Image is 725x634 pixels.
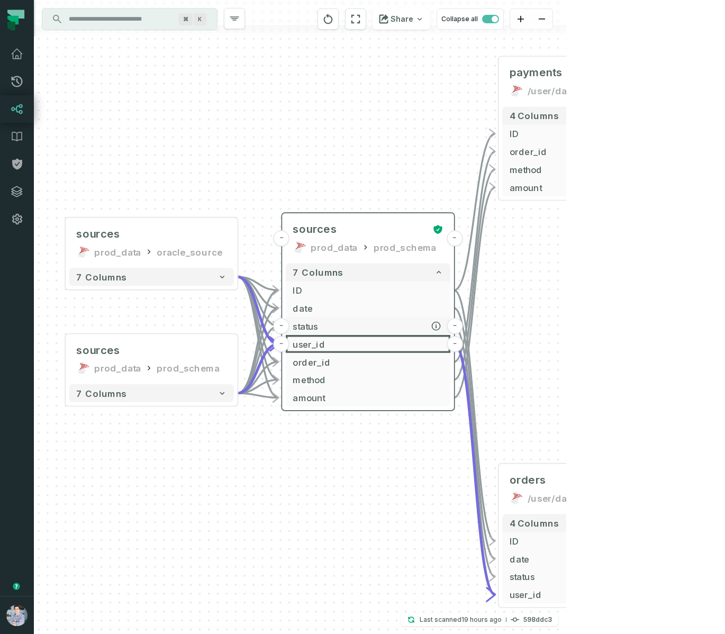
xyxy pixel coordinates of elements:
button: date [502,550,667,568]
button: status [502,568,667,586]
button: user_id [286,335,450,353]
span: ID [510,534,660,547]
span: user_id [510,588,660,601]
button: amount [502,178,667,196]
button: method [286,371,450,389]
div: prod_data [94,244,141,259]
span: date [510,552,660,565]
g: Edge from fc9fcdf8d676ea26e29da2ff4716a327 to e790c1af0568d6064d32ee445db4dd66 [238,393,279,397]
span: amount [293,391,443,404]
g: Edge from d06393d810ac2a33c5110efdbe102cf4 to e790c1af0568d6064d32ee445db4dd66 [238,277,279,290]
div: sources [76,227,120,241]
button: Last scanned[DATE] 4:22:51 AM598ddc3 [401,613,558,626]
button: ID [502,125,667,143]
relative-time: Sep 15, 2025, 4:22 AM GMT+3 [461,615,502,623]
g: Edge from e790c1af0568d6064d32ee445db4dd66 to 4c1bf5a264361d99486b0e92d81fd463 [454,134,495,291]
span: ID [510,127,660,140]
div: prod_schema [157,361,219,375]
span: 7 columns [293,267,343,278]
span: order_id [510,145,660,158]
span: method [293,373,443,386]
button: - [274,230,289,246]
button: zoom in [510,9,531,30]
span: order_id [293,355,443,368]
span: Press ⌘ + K to focus the search bar [194,13,206,25]
span: status [510,570,660,583]
div: sources [76,343,120,357]
button: order_id [502,142,667,160]
g: Edge from e790c1af0568d6064d32ee445db4dd66 to 4c1bf5a264361d99486b0e92d81fd463 [454,187,495,397]
div: /user/data/ [528,491,578,505]
span: status [293,319,443,332]
button: ID [286,282,450,300]
button: - [447,230,463,246]
span: method [510,162,660,176]
span: payments [510,66,563,80]
div: Certified [429,224,443,234]
button: - [447,318,463,334]
button: date [286,299,450,317]
button: order_id [286,353,450,371]
span: amount [510,180,660,194]
span: ID [293,284,443,297]
div: Tooltip anchor [12,582,21,591]
p: Last scanned [420,614,502,625]
g: Edge from d06393d810ac2a33c5110efdbe102cf4 to e790c1af0568d6064d32ee445db4dd66 [238,277,279,344]
h4: 598ddc3 [523,617,552,623]
span: sources [293,222,337,237]
div: prod_data [94,361,141,375]
span: 7 columns [76,271,126,282]
button: Collapse all [437,8,504,30]
div: oracle_source [157,244,222,259]
span: 4 columns [510,518,559,528]
button: amount [286,388,450,406]
g: Edge from fc9fcdf8d676ea26e29da2ff4716a327 to e790c1af0568d6064d32ee445db4dd66 [238,344,279,393]
g: Edge from e790c1af0568d6064d32ee445db4dd66 to af5e5d67cca43e9f7037d4bf05d55de7 [454,344,495,595]
span: 4 columns [510,111,559,121]
span: date [293,302,443,315]
button: - [273,336,289,352]
div: prod_schema [374,240,436,255]
span: orders [510,473,546,487]
span: 7 columns [76,388,126,398]
div: prod_data [311,240,357,255]
button: status [286,317,450,335]
button: - [273,318,289,334]
button: - [447,336,463,352]
button: ID [502,532,667,550]
button: zoom out [531,9,552,30]
img: avatar of Alon Nafta [6,605,28,626]
button: Share [373,8,430,30]
span: Press ⌘ + K to focus the search bar [179,13,193,25]
span: user_id [293,337,443,350]
button: method [502,160,667,178]
button: user_id [502,586,667,604]
div: /user/data/ [528,84,578,98]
